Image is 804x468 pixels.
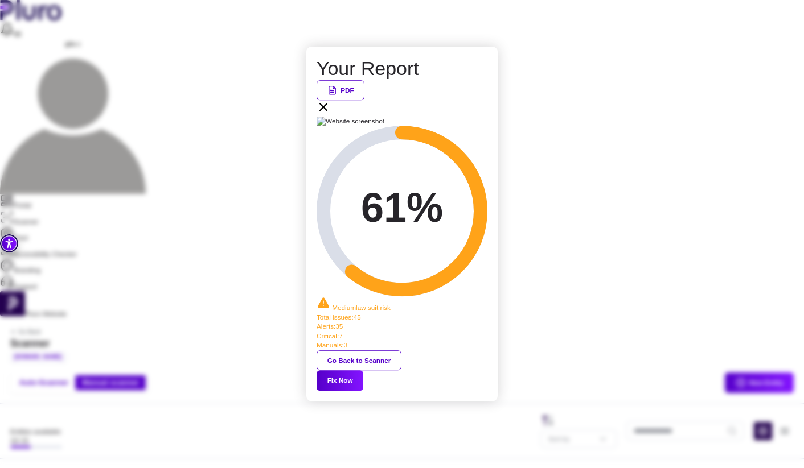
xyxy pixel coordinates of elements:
li: Alerts : [317,322,487,331]
span: 35 [335,322,343,330]
text: 61% [361,185,443,230]
li: Manuals : [317,341,487,350]
li: Critical : [317,332,487,341]
h2: Your Report [317,57,487,80]
li: Total issues : [317,313,487,322]
span: 45 [354,313,361,321]
button: Go Back to Scanner [317,350,401,371]
div: Medium law suit risk [317,296,487,312]
img: Website screenshot [317,117,487,126]
button: PDF [317,80,364,101]
span: 7 [339,332,343,339]
span: 3 [344,341,348,349]
button: Fix Now [317,371,363,391]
